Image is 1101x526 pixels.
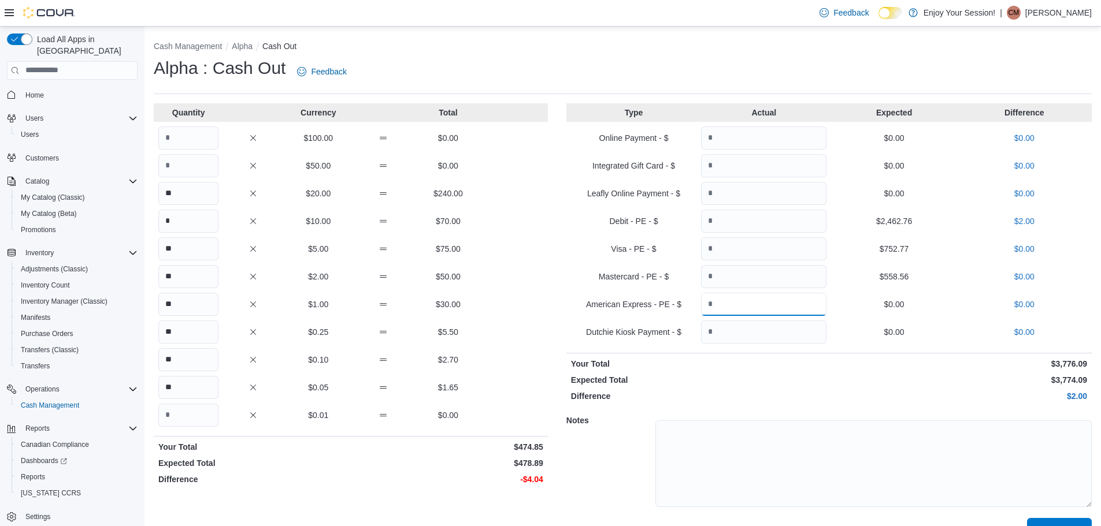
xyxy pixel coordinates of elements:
button: Cash Management [12,397,142,413]
span: Reports [21,472,45,482]
a: Settings [21,510,55,524]
input: Quantity [158,293,218,316]
span: Transfers (Classic) [16,343,138,357]
span: Operations [21,382,138,396]
p: Your Total [158,441,349,453]
a: Promotions [16,223,61,237]
span: Reports [16,470,138,484]
p: $0.00 [831,326,957,338]
p: $2.70 [418,354,478,365]
p: -$4.04 [353,473,543,485]
button: Operations [2,381,142,397]
p: $0.25 [288,326,349,338]
p: $3,774.09 [831,374,1087,386]
span: Settings [25,512,50,521]
span: Inventory [25,248,54,258]
input: Quantity [158,320,218,344]
span: My Catalog (Classic) [16,191,138,204]
button: Users [12,126,142,143]
p: Your Total [571,358,827,370]
a: Reports [16,470,50,484]
img: Cova [23,7,75,18]
span: Customers [25,154,59,163]
input: Quantity [701,154,826,177]
input: Quantity [158,237,218,260]
button: Adjustments (Classic) [12,261,142,277]
span: Users [16,128,138,141]
a: My Catalog (Classic) [16,191,90,204]
span: Transfers [21,361,50,371]
p: American Express - PE - $ [571,299,696,310]
input: Quantity [701,237,826,260]
input: Quantity [158,154,218,177]
p: $0.00 [962,271,1087,282]
p: $3,776.09 [831,358,1087,370]
span: Cash Management [21,401,79,410]
span: Canadian Compliance [21,440,89,449]
span: Manifests [16,311,138,324]
p: Currency [288,107,349,118]
button: Purchase Orders [12,326,142,342]
p: $752.77 [831,243,957,255]
button: Reports [12,469,142,485]
p: $0.00 [831,132,957,144]
span: My Catalog (Beta) [21,209,77,218]
input: Quantity [701,182,826,205]
p: $20.00 [288,188,349,199]
p: Expected Total [158,457,349,469]
span: Cash Management [16,398,138,412]
button: My Catalog (Classic) [12,189,142,206]
p: $0.00 [962,160,1087,171]
span: Promotions [16,223,138,237]
p: Online Payment - $ [571,132,696,144]
span: Load All Apps in [GEOGRAPHIC_DATA] [32,33,138,57]
button: Manifests [12,309,142,326]
input: Quantity [701,210,826,233]
p: Enjoy Your Session! [924,6,996,20]
button: Customers [2,150,142,166]
button: Reports [21,421,54,435]
span: Washington CCRS [16,486,138,500]
p: Expected [831,107,957,118]
button: Promotions [12,222,142,238]
input: Quantity [158,376,218,399]
p: $2.00 [831,390,1087,402]
input: Quantity [158,182,218,205]
button: Users [21,111,48,125]
span: Operations [25,385,60,394]
p: $50.00 [288,160,349,171]
input: Dark Mode [878,7,903,19]
p: Type [571,107,696,118]
span: My Catalog (Beta) [16,207,138,221]
p: $70.00 [418,215,478,227]
input: Quantity [158,404,218,427]
p: Quantity [158,107,218,118]
span: Feedback [311,66,346,77]
a: My Catalog (Beta) [16,207,81,221]
button: Reports [2,420,142,437]
button: Catalog [21,174,54,188]
button: Inventory Count [12,277,142,293]
span: Manifests [21,313,50,322]
button: Alpha [232,42,253,51]
p: Mastercard - PE - $ [571,271,696,282]
p: $30.00 [418,299,478,310]
a: Dashboards [16,454,72,468]
a: Feedback [292,60,351,83]
a: Users [16,128,43,141]
p: $240.00 [418,188,478,199]
span: CM [1009,6,1020,20]
span: Users [21,111,138,125]
button: Inventory [2,245,142,261]
span: Inventory Manager (Classic) [21,297,107,306]
h1: Alpha : Cash Out [154,57,286,80]
span: Dashboards [21,456,67,465]
span: Canadian Compliance [16,438,138,452]
span: Home [21,88,138,102]
a: Purchase Orders [16,327,78,341]
a: Transfers (Classic) [16,343,83,357]
button: Transfers [12,358,142,374]
p: $10.00 [288,215,349,227]
a: [US_STATE] CCRS [16,486,86,500]
input: Quantity [158,126,218,150]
